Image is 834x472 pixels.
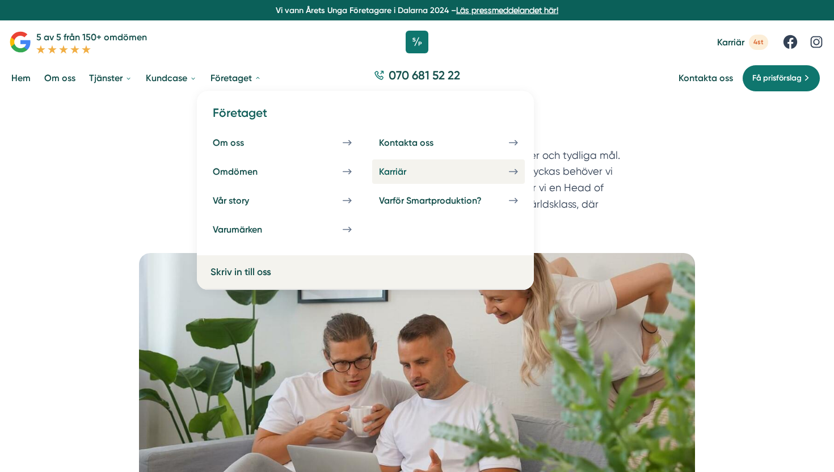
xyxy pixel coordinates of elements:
a: Hem [9,64,33,92]
h4: Företaget [206,104,525,130]
a: Karriär 4st [717,35,768,50]
span: 070 681 52 22 [389,67,460,83]
a: Om oss [42,64,78,92]
a: Karriär [372,159,525,184]
div: Kontakta oss [379,137,461,148]
a: Företaget [208,64,264,92]
a: Varför Smartproduktion? [372,188,525,213]
span: Få prisförslag [752,72,802,85]
div: Vår story [213,195,276,206]
a: 070 681 52 22 [369,67,465,89]
a: Omdömen [206,159,359,184]
div: Karriär [379,166,433,177]
a: Vår story [206,188,359,213]
div: Omdömen [213,166,285,177]
div: Varumärken [213,224,289,235]
a: Skriv in till oss [210,264,361,280]
a: Varumärken [206,217,359,242]
a: Kontakta oss [679,73,733,83]
p: Vi vann Årets Unga Företagare i Dalarna 2024 – [5,5,829,16]
a: Läs pressmeddelandet här! [456,6,558,15]
div: Varför Smartproduktion? [379,195,509,206]
span: 4st [749,35,768,50]
span: Karriär [717,37,744,48]
a: Kundcase [144,64,199,92]
a: Kontakta oss [372,130,525,155]
a: Få prisförslag [742,65,820,92]
p: 5 av 5 från 150+ omdömen [36,30,147,44]
a: Tjänster [87,64,134,92]
div: Om oss [213,137,271,148]
a: Om oss [206,130,359,155]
